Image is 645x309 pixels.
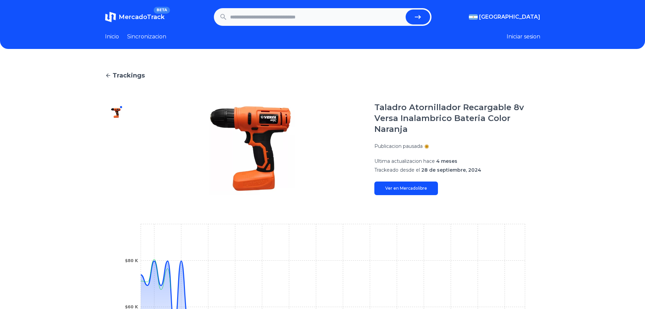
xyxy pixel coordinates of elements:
[113,71,145,80] span: Trackings
[111,107,121,118] img: Taladro Atornillador Recargable 8v Versa Inalambrico Bateria Color Naranja
[105,12,116,22] img: MercadoTrack
[374,143,423,150] p: Publicacion pausada
[479,13,540,21] span: [GEOGRAPHIC_DATA]
[469,13,540,21] button: [GEOGRAPHIC_DATA]
[125,258,138,263] tspan: $80 K
[119,13,165,21] span: MercadoTrack
[421,167,481,173] span: 28 de septiembre, 2024
[374,158,435,164] span: Ultima actualizacion hace
[374,167,420,173] span: Trackeado desde el
[436,158,457,164] span: 4 meses
[140,102,361,195] img: Taladro Atornillador Recargable 8v Versa Inalambrico Bateria Color Naranja
[507,33,540,41] button: Iniciar sesion
[105,71,540,80] a: Trackings
[127,33,166,41] a: Sincronizacion
[105,12,165,22] a: MercadoTrackBETA
[374,182,438,195] a: Ver en Mercadolibre
[154,7,170,14] span: BETA
[105,33,119,41] a: Inicio
[469,14,478,20] img: Argentina
[374,102,540,135] h1: Taladro Atornillador Recargable 8v Versa Inalambrico Bateria Color Naranja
